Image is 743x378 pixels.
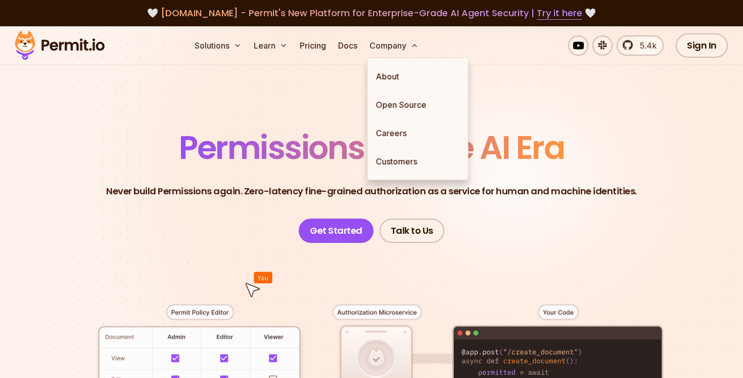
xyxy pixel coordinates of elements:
[380,219,444,243] a: Talk to Us
[368,62,468,91] a: About
[334,35,361,56] a: Docs
[368,91,468,119] a: Open Source
[365,35,423,56] button: Company
[299,219,374,243] a: Get Started
[179,125,564,170] span: Permissions for The AI Era
[24,6,719,20] div: 🤍 🤍
[250,35,292,56] button: Learn
[617,35,664,56] a: 5.4k
[296,35,330,56] a: Pricing
[10,28,109,63] img: Permit logo
[191,35,246,56] button: Solutions
[368,119,468,147] a: Careers
[368,147,468,176] a: Customers
[676,33,728,58] a: Sign In
[106,184,637,198] p: Never build Permissions again. Zero-latency fine-grained authorization as a service for human and...
[537,7,582,20] a: Try it here
[634,39,657,52] span: 5.4k
[161,7,582,19] span: [DOMAIN_NAME] - Permit's New Platform for Enterprise-Grade AI Agent Security |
